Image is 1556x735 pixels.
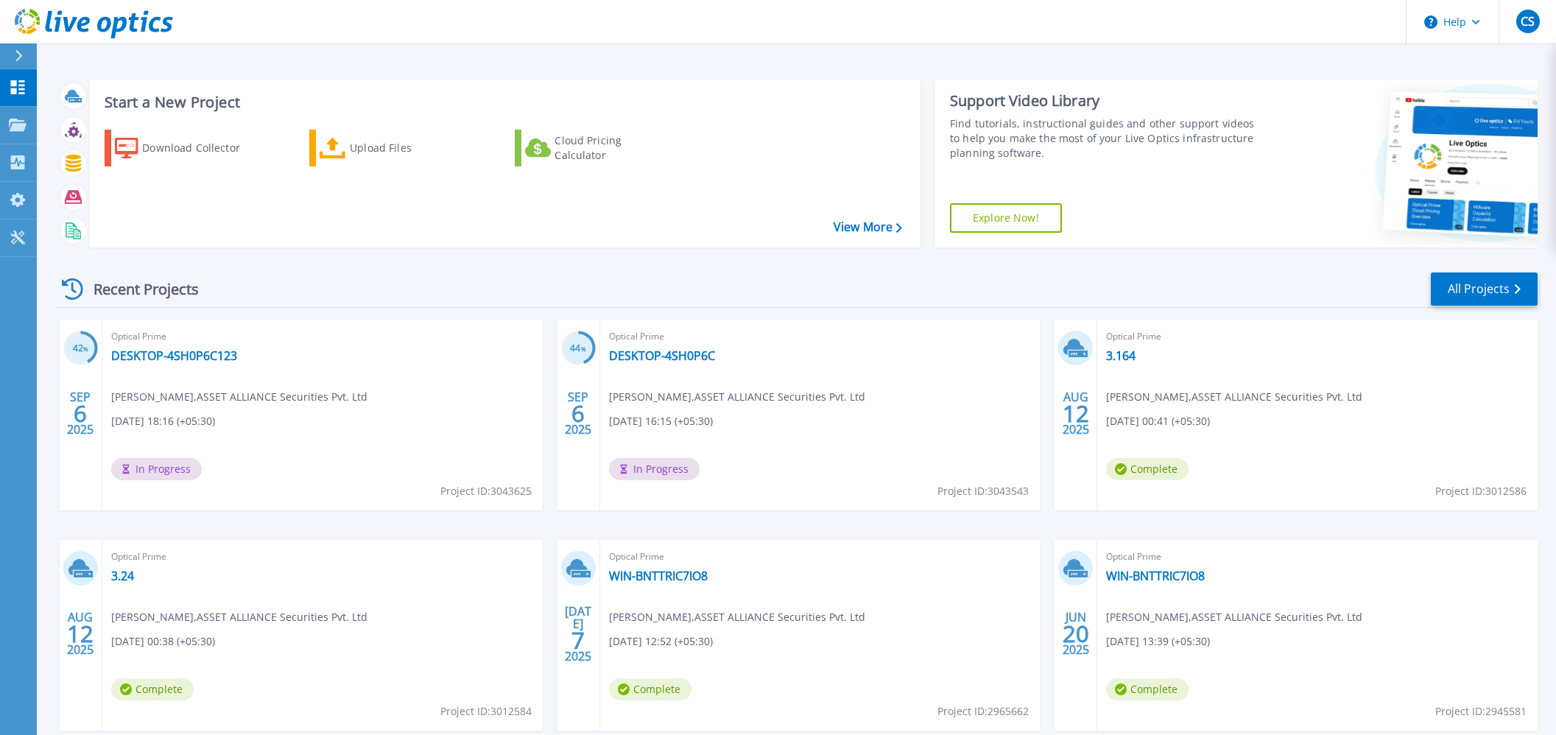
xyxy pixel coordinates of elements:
span: Project ID: 2945581 [1435,703,1527,720]
span: [DATE] 16:15 (+05:30) [609,413,713,429]
h3: 44 [561,340,596,357]
a: DESKTOP-4SH0P6C [609,348,715,363]
span: 6 [571,407,585,420]
div: JUN 2025 [1062,607,1090,661]
a: Explore Now! [950,203,1062,233]
span: Optical Prime [609,328,1032,345]
span: % [83,345,88,353]
span: Complete [1106,678,1189,700]
div: Find tutorials, instructional guides and other support videos to help you make the most of your L... [950,116,1258,161]
span: 7 [571,634,585,647]
span: [PERSON_NAME] , ASSET ALLIANCE Securities Pvt. Ltd [111,609,367,625]
span: Project ID: 3043625 [440,483,532,499]
a: 3.24 [111,569,134,583]
div: SEP 2025 [66,387,94,440]
span: Project ID: 2965662 [937,703,1029,720]
div: AUG 2025 [66,607,94,661]
a: WIN-BNTTRIC7IO8 [609,569,708,583]
a: View More [834,220,902,234]
span: Project ID: 3012584 [440,703,532,720]
div: Cloud Pricing Calculator [555,133,672,163]
h3: 42 [63,340,98,357]
h3: Start a New Project [105,94,901,110]
span: [PERSON_NAME] , ASSET ALLIANCE Securities Pvt. Ltd [609,609,865,625]
span: Project ID: 3012586 [1435,483,1527,499]
span: In Progress [609,458,700,480]
div: Download Collector [142,133,260,163]
div: Recent Projects [57,271,219,307]
div: Upload Files [350,133,468,163]
span: Complete [111,678,194,700]
span: 6 [74,407,87,420]
span: 12 [1063,407,1089,420]
span: [PERSON_NAME] , ASSET ALLIANCE Securities Pvt. Ltd [111,389,367,405]
span: Optical Prime [609,549,1032,565]
a: All Projects [1431,272,1538,306]
span: [DATE] 00:38 (+05:30) [111,633,215,650]
span: Optical Prime [111,549,534,565]
a: DESKTOP-4SH0P6C123 [111,348,237,363]
span: Optical Prime [111,328,534,345]
span: Optical Prime [1106,549,1529,565]
span: [PERSON_NAME] , ASSET ALLIANCE Securities Pvt. Ltd [1106,389,1362,405]
div: Support Video Library [950,91,1258,110]
a: 3.164 [1106,348,1136,363]
span: Optical Prime [1106,328,1529,345]
span: Complete [609,678,691,700]
span: % [581,345,586,353]
span: [PERSON_NAME] , ASSET ALLIANCE Securities Pvt. Ltd [609,389,865,405]
div: AUG 2025 [1062,387,1090,440]
a: Cloud Pricing Calculator [515,130,679,166]
span: In Progress [111,458,202,480]
span: [DATE] 13:39 (+05:30) [1106,633,1210,650]
a: Download Collector [105,130,269,166]
span: Complete [1106,458,1189,480]
span: 20 [1063,627,1089,640]
span: [DATE] 12:52 (+05:30) [609,633,713,650]
a: Upload Files [309,130,474,166]
span: Project ID: 3043543 [937,483,1029,499]
span: [PERSON_NAME] , ASSET ALLIANCE Securities Pvt. Ltd [1106,609,1362,625]
div: SEP 2025 [564,387,592,440]
a: WIN-BNTTRIC7IO8 [1106,569,1205,583]
span: 12 [67,627,94,640]
span: [DATE] 00:41 (+05:30) [1106,413,1210,429]
span: CS [1521,15,1535,27]
span: [DATE] 18:16 (+05:30) [111,413,215,429]
div: [DATE] 2025 [564,607,592,661]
